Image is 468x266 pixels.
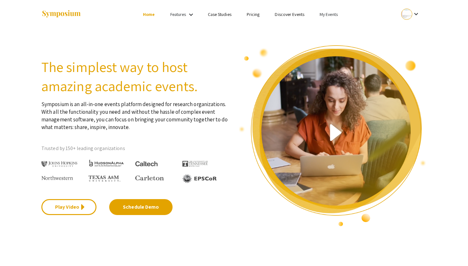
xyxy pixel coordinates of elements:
img: Northwestern [41,176,73,180]
img: Symposium by ForagerOne [41,10,81,18]
button: Expand account dropdown [394,7,427,21]
a: Play Video [41,199,96,215]
img: Carleton [135,176,164,181]
a: Case Studies [208,11,231,17]
a: Home [143,11,155,17]
img: Caltech [135,161,158,167]
img: Johns Hopkins University [41,161,77,167]
mat-icon: Expand Features list [187,11,195,18]
a: Features [170,11,186,17]
p: Trusted by 150+ leading organizations [41,144,229,153]
img: HudsonAlpha [89,159,124,167]
p: Symposium is an all-in-one events platform designed for research organizations. With all the func... [41,96,229,131]
a: Discover Events [275,11,304,17]
mat-icon: Expand account dropdown [412,10,420,18]
h2: The simplest way to host amazing academic events. [41,57,229,96]
img: EPSCOR [182,174,217,183]
img: Texas A&M University [89,176,120,182]
img: The University of Tennessee [182,161,208,167]
a: Schedule Demo [109,199,173,215]
a: My Events [320,11,338,17]
a: Pricing [247,11,260,17]
img: video overview of Symposium [239,45,427,227]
